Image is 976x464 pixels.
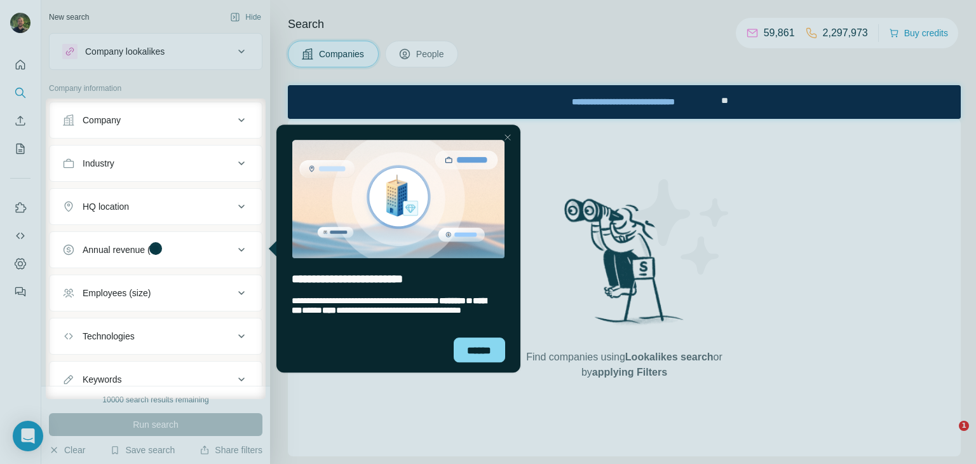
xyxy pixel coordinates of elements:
[50,148,262,179] button: Industry
[83,330,135,343] div: Technologies
[50,191,262,222] button: HQ location
[248,3,423,31] div: Watch our October Product update
[50,278,262,308] button: Employees (size)
[50,105,262,135] button: Company
[83,200,129,213] div: HQ location
[83,157,114,170] div: Industry
[83,243,158,256] div: Annual revenue ($)
[102,394,208,406] div: 10000 search results remaining
[83,373,121,386] div: Keywords
[266,122,523,375] iframe: Tooltip
[83,114,121,126] div: Company
[50,364,262,395] button: Keywords
[50,321,262,351] button: Technologies
[50,235,262,265] button: Annual revenue ($)
[83,287,151,299] div: Employees (size)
